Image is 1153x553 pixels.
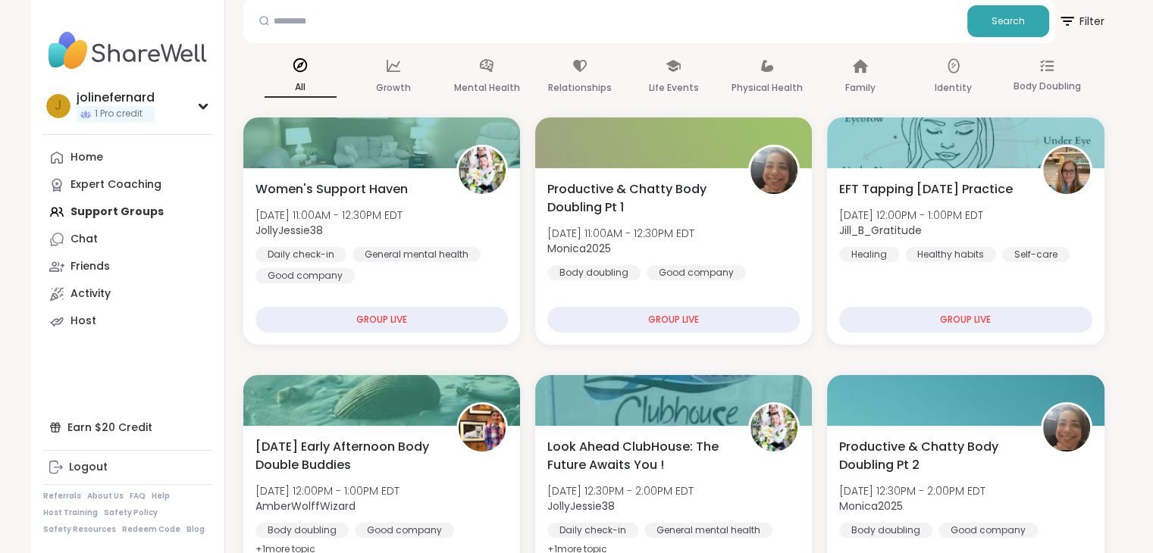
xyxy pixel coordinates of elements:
p: All [265,78,337,98]
div: Healing [839,247,899,262]
div: Daily check-in [255,247,346,262]
span: Search [992,14,1025,28]
p: Relationships [548,79,612,97]
a: Host Training [43,508,98,518]
div: Good company [647,265,746,280]
div: Friends [70,259,110,274]
span: Productive & Chatty Body Doubling Pt 1 [547,180,732,217]
p: Family [845,79,876,97]
a: Friends [43,253,212,280]
div: Healthy habits [905,247,996,262]
div: Expert Coaching [70,177,161,192]
div: GROUP LIVE [255,307,508,333]
a: Expert Coaching [43,171,212,198]
span: Filter [1058,3,1104,39]
b: Jill_B_Gratitude [839,223,922,238]
p: Body Doubling [1013,77,1080,95]
img: Jill_B_Gratitude [1043,147,1090,194]
a: Safety Resources [43,524,116,535]
span: [DATE] 12:00PM - 1:00PM EDT [839,208,983,223]
div: Earn $20 Credit [43,414,212,441]
a: Logout [43,454,212,481]
a: Redeem Code [122,524,180,535]
a: Host [43,308,212,335]
p: Identity [935,79,972,97]
span: [DATE] 12:30PM - 2:00PM EDT [839,483,985,498]
div: Body doubling [547,265,641,280]
span: [DATE] Early Afternoon Body Double Buddies [255,438,440,474]
p: Life Events [648,79,698,97]
span: [DATE] 12:00PM - 1:00PM EDT [255,483,399,498]
span: j [55,96,61,116]
div: Chat [70,232,98,247]
span: [DATE] 12:30PM - 2:00PM EDT [547,483,694,498]
div: Good company [938,523,1038,538]
div: General mental health [644,523,772,538]
div: Logout [69,460,108,475]
div: Good company [355,523,454,538]
p: Mental Health [454,79,520,97]
div: Host [70,314,96,329]
img: Monica2025 [1043,405,1090,451]
span: [DATE] 11:00AM - 12:30PM EDT [547,226,694,241]
b: JollyJessie38 [547,498,615,514]
div: Activity [70,286,111,301]
b: Monica2025 [839,498,903,514]
a: Safety Policy [104,508,158,518]
span: Look Ahead ClubHouse: The Future Awaits You ! [547,438,732,474]
span: 1 Pro credit [95,108,143,120]
span: Productive & Chatty Body Doubling Pt 2 [839,438,1023,474]
a: About Us [87,491,124,501]
img: Monica2025 [750,147,797,194]
a: Referrals [43,491,81,501]
div: Body doubling [839,523,932,538]
div: Home [70,150,103,165]
button: Search [967,5,1049,37]
img: ShareWell Nav Logo [43,24,212,77]
span: Women's Support Haven [255,180,408,198]
a: Activity [43,280,212,308]
a: Blog [186,524,205,535]
img: JollyJessie38 [459,147,506,194]
span: EFT Tapping [DATE] Practice [839,180,1013,198]
div: GROUP LIVE [839,307,1092,333]
a: Home [43,144,212,171]
div: GROUP LIVE [547,307,800,333]
a: FAQ [130,491,146,501]
div: Body doubling [255,523,349,538]
a: Chat [43,226,212,253]
img: JollyJessie38 [750,405,797,451]
b: JollyJessie38 [255,223,323,238]
b: Monica2025 [547,241,611,256]
div: Self-care [1002,247,1070,262]
div: General mental health [352,247,481,262]
span: [DATE] 11:00AM - 12:30PM EDT [255,208,403,223]
img: AmberWolffWizard [459,405,506,451]
p: Growth [376,79,411,97]
div: Good company [255,268,355,283]
a: Help [152,491,170,501]
p: Physical Health [732,79,803,97]
div: jolinefernard [77,89,155,106]
b: AmberWolffWizard [255,498,356,514]
div: Daily check-in [547,523,638,538]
